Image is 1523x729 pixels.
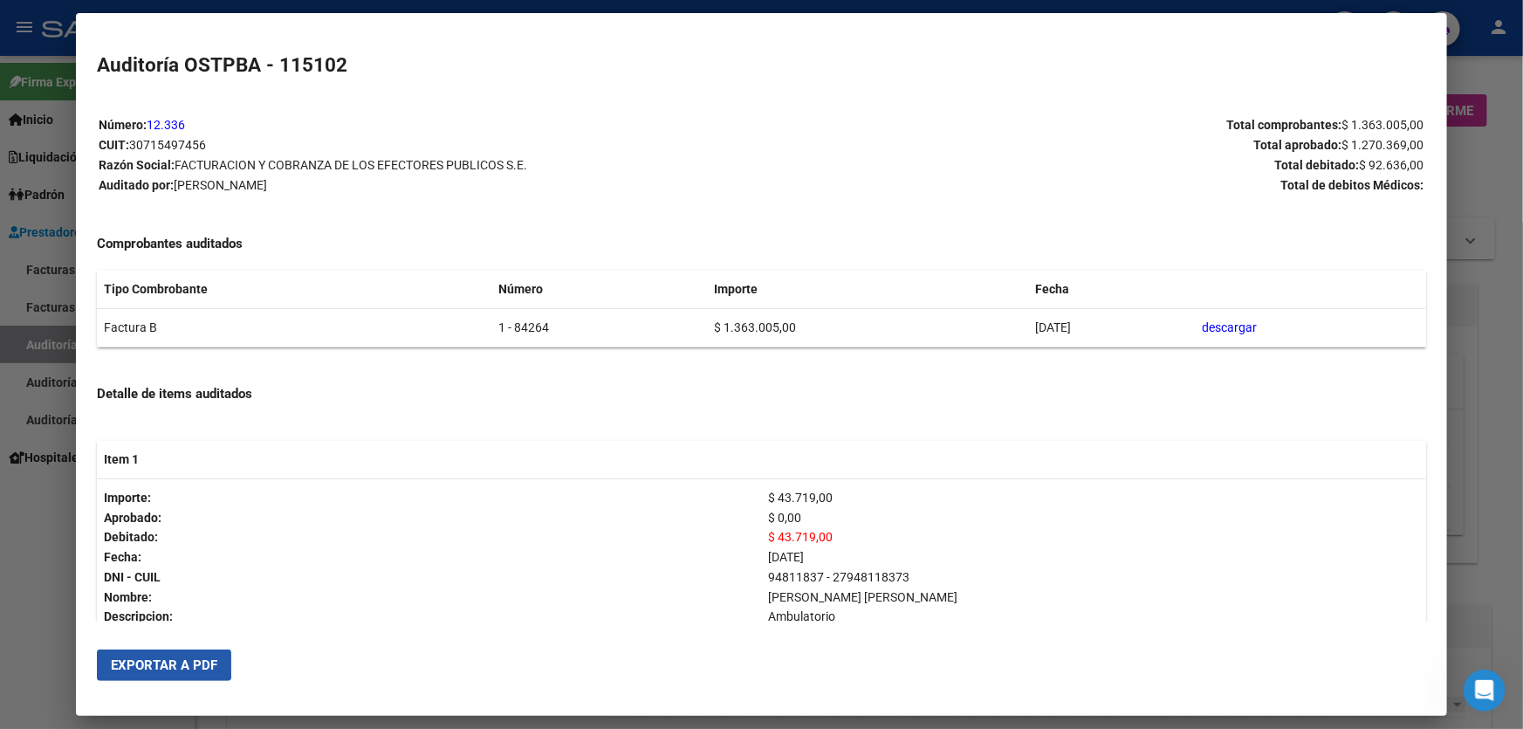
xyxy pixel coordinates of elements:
p: Razón Social: [99,155,760,175]
a: 12.336 [147,118,185,132]
p: $ 0,00 [769,508,1419,528]
p: Debitado: [104,527,754,547]
th: Tipo Combrobante [97,271,491,308]
th: Importe [708,271,1029,308]
p: Descripcion: [104,607,754,627]
p: Número: [99,115,760,135]
p: [DATE] [769,547,1419,567]
td: [DATE] [1029,309,1196,347]
p: Aprobado: [104,508,754,528]
th: Fecha [1029,271,1196,308]
h2: Auditoría OSTPBA - 115102 [97,51,1426,80]
span: 30715497456 [129,138,206,152]
p: Importe: [104,488,754,508]
th: Número [491,271,708,308]
span: $ 1.363.005,00 [1342,118,1424,132]
span: $ 1.270.369,00 [1342,138,1424,152]
p: CUIT: [99,135,760,155]
p: $ 43.719,00 [769,488,1419,508]
p: Total debitado: [763,155,1424,175]
p: DNI - CUIL Nombre: [104,567,754,608]
td: 1 - 84264 [491,309,708,347]
p: Auditado por: [99,175,760,196]
span: $ 43.719,00 [769,530,834,544]
span: Exportar a PDF [111,657,217,673]
span: FACTURACION Y COBRANZA DE LOS EFECTORES PUBLICOS S.E. [175,158,527,172]
p: Total comprobantes: [763,115,1424,135]
p: Ambulatorio [769,607,1419,627]
p: 94811837 - 27948118373 [PERSON_NAME] [PERSON_NAME] [769,567,1419,608]
iframe: Intercom live chat [1464,670,1506,712]
p: Total de debitos Médicos: [763,175,1424,196]
p: Total aprobado: [763,135,1424,155]
span: $ 92.636,00 [1360,158,1424,172]
td: $ 1.363.005,00 [708,309,1029,347]
span: [PERSON_NAME] [174,178,267,192]
h4: Comprobantes auditados [97,234,1426,254]
p: Fecha: [104,547,754,567]
button: Exportar a PDF [97,650,231,681]
h4: Detalle de items auditados [97,384,1426,404]
td: Factura B [97,309,491,347]
a: descargar [1202,320,1257,334]
strong: Item 1 [104,452,139,466]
